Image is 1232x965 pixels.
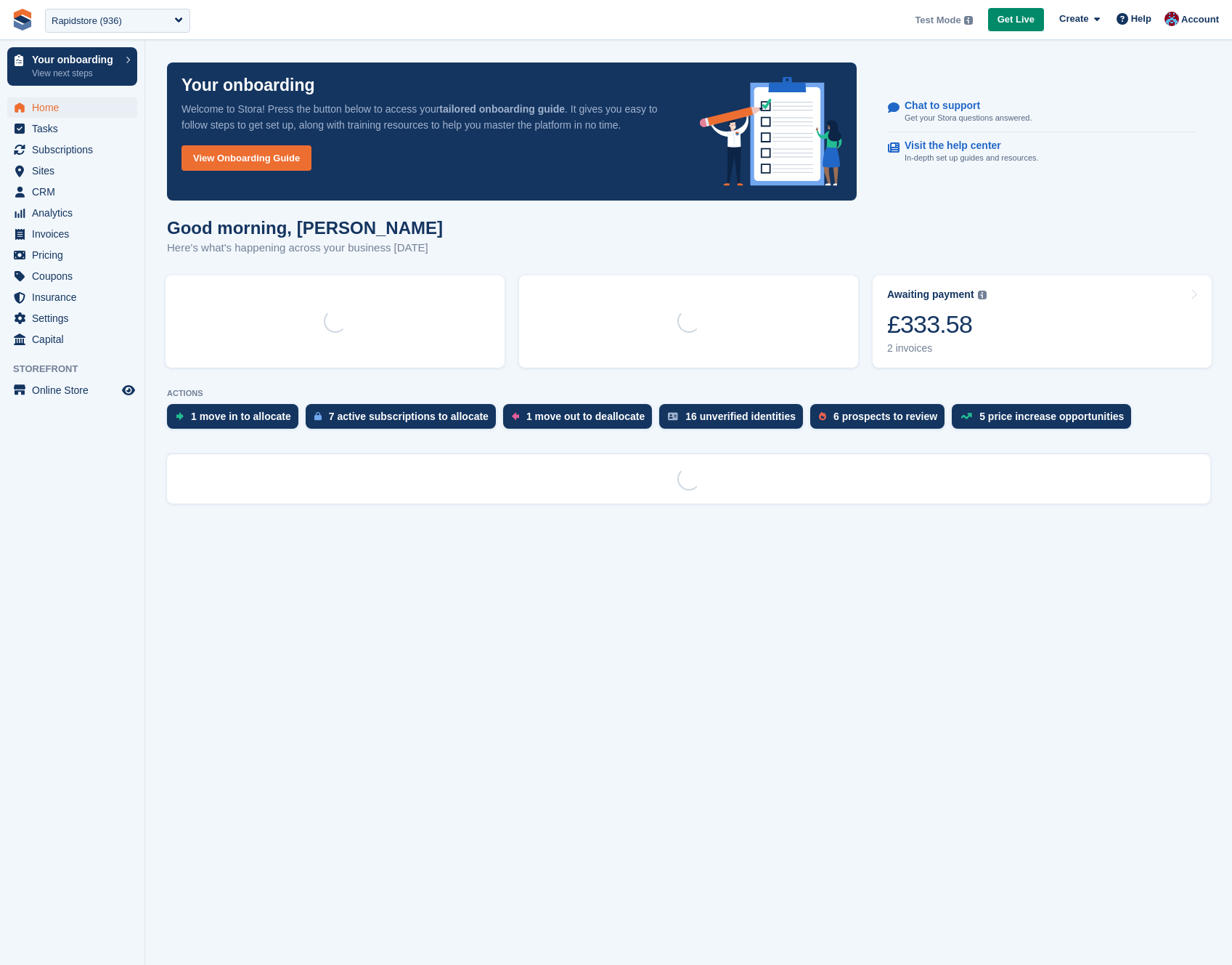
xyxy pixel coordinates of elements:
[32,380,119,400] span: Online Store
[887,342,987,355] div: 2 invoices
[7,47,137,86] a: Your onboarding View next steps
[685,411,796,422] div: 16 unverified identities
[7,380,137,400] a: menu
[512,412,519,421] img: move_outs_to_deallocate_icon-f764333ba52eb49d3ac5e1228854f67142a1ed5810a6f6cc68b1a99e826820c5.svg
[979,411,1124,422] div: 5 price increase opportunities
[32,287,119,307] span: Insurance
[32,308,119,328] span: Settings
[887,310,987,339] div: £333.58
[32,203,119,223] span: Analytics
[181,77,315,94] p: Your onboarding
[120,381,137,399] a: Preview store
[1164,12,1179,26] img: David Hughes
[503,404,659,436] a: 1 move out to deallocate
[7,329,137,350] a: menu
[905,100,1020,112] p: Chat to support
[7,287,137,307] a: menu
[905,152,1039,164] p: In-depth set up guides and resources.
[7,140,137,160] a: menu
[167,389,1210,398] p: ACTIONS
[181,145,311,171] a: View Onboarding Guide
[32,67,118,80] p: View next steps
[978,291,987,299] img: icon-info-grey-7440780725fd019a000dd9b08b2336e03edf1995a4989e88bcd33f0948082b44.svg
[964,16,973,25] img: icon-info-grey-7440780725fd019a000dd9b08b2336e03edf1995a4989e88bcd33f0948082b44.svg
[819,412,826,421] img: prospect-51fa495bee0391a8d652442698ab0144808aea92771e9ea1ae160a38d050c398.svg
[668,412,678,421] img: verify_identity-adf6edd0f0f0b5bbfe63781bf79b02c33cf7c696d77639b501bdc392416b5a36.svg
[7,97,137,118] a: menu
[1059,12,1088,26] span: Create
[7,224,137,244] a: menu
[998,12,1035,27] span: Get Live
[176,412,184,421] img: move_ins_to_allocate_icon-fdf77a2bb77ea45bf5b3d319d69a93e2d87916cf1d5bf7949dd705db3b84f3ca.svg
[32,266,119,286] span: Coupons
[32,224,119,244] span: Invoices
[659,404,810,436] a: 16 unverified identities
[306,404,503,436] a: 7 active subscriptions to allocate
[52,14,122,28] div: Rapidstore (936)
[314,411,322,421] img: active_subscription_to_allocate_icon-d502201f5373d7db506a760aba3b589e785aa758c864c3986d89f69b8ff3...
[960,413,972,419] img: price_increase_opportunities-93ffe204e8149a01c8c9dc8f82e8f89637d9d84a8eef4429ea346261dce0b2c0.svg
[810,404,952,436] a: 6 prospects to review
[888,92,1196,132] a: Chat to support Get your Stora questions answered.
[1181,12,1219,27] span: Account
[887,288,974,301] div: Awaiting payment
[7,118,137,139] a: menu
[888,132,1196,171] a: Visit the help center In-depth set up guides and resources.
[915,13,960,28] span: Test Mode
[7,203,137,223] a: menu
[32,118,119,139] span: Tasks
[181,101,677,133] p: Welcome to Stora! Press the button below to access your . It gives you easy to follow steps to ge...
[32,54,118,65] p: Your onboarding
[7,182,137,202] a: menu
[7,266,137,286] a: menu
[32,182,119,202] span: CRM
[32,161,119,181] span: Sites
[191,411,291,422] div: 1 move in to allocate
[988,8,1044,32] a: Get Live
[7,245,137,265] a: menu
[12,9,33,31] img: stora-icon-8386f47178a22dfd0bd8f6a31ec36ba5ce8667c1dd55bd0f319d3a0aa187defe.svg
[526,411,645,422] div: 1 move out to deallocate
[1131,12,1151,26] span: Help
[952,404,1138,436] a: 5 price increase opportunities
[439,103,565,115] strong: tailored onboarding guide
[873,275,1212,368] a: Awaiting payment £333.58 2 invoices
[7,308,137,328] a: menu
[329,411,489,422] div: 7 active subscriptions to allocate
[13,362,144,376] span: Storefront
[167,240,443,257] p: Here's what's happening across your business [DATE]
[167,218,443,238] h1: Good morning, [PERSON_NAME]
[905,112,1032,124] p: Get your Stora questions answered.
[700,77,842,186] img: onboarding-info-6c161a55d2c0e0a8cae90662b2fe09162a5109e8cc188191df67fb4f79e88e88.svg
[167,404,306,436] a: 1 move in to allocate
[833,411,937,422] div: 6 prospects to review
[32,97,119,118] span: Home
[7,161,137,181] a: menu
[905,140,1027,152] p: Visit the help center
[32,140,119,160] span: Subscriptions
[32,245,119,265] span: Pricing
[32,329,119,350] span: Capital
